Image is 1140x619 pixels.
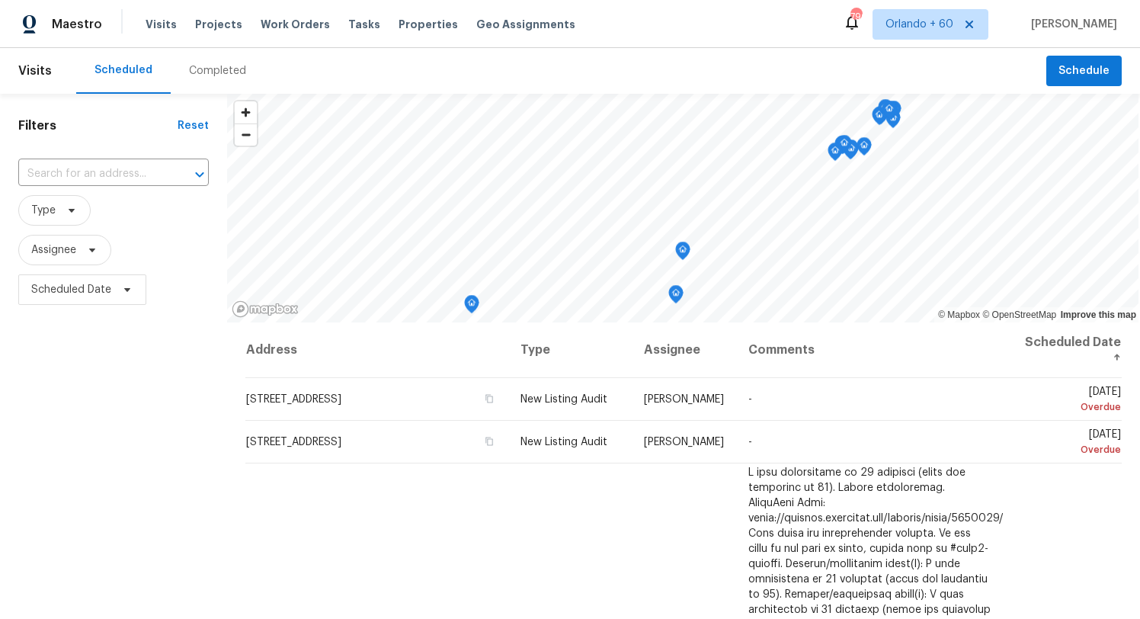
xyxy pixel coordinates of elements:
h1: Filters [18,118,178,133]
span: Orlando + 60 [885,17,953,32]
div: Map marker [834,136,850,159]
div: Overdue [1015,399,1121,415]
th: Type [508,322,632,378]
canvas: Map [227,94,1138,322]
div: Map marker [878,99,893,123]
span: Visits [146,17,177,32]
a: Improve this map [1061,309,1136,320]
span: [PERSON_NAME] [644,394,724,405]
span: Projects [195,17,242,32]
div: Completed [189,63,246,79]
span: [DATE] [1015,386,1121,415]
span: Visits [18,54,52,88]
span: Schedule [1058,62,1110,81]
div: Map marker [837,135,852,159]
div: 796 [850,9,861,24]
span: Work Orders [261,17,330,32]
span: New Listing Audit [520,394,607,405]
button: Copy Address [482,392,496,406]
span: [DATE] [1015,429,1121,457]
th: Address [245,322,508,378]
span: [PERSON_NAME] [1025,17,1117,32]
span: New Listing Audit [520,437,607,447]
div: Scheduled [94,63,152,78]
button: Zoom out [235,123,257,146]
th: Assignee [632,322,736,378]
div: Map marker [675,242,690,265]
div: Map marker [882,101,897,124]
span: [STREET_ADDRESS] [246,437,341,447]
input: Search for an address... [18,162,166,186]
th: Comments [736,322,1003,378]
div: Map marker [464,295,479,319]
button: Copy Address [482,435,496,448]
div: Map marker [872,107,887,130]
span: [PERSON_NAME] [644,437,724,447]
button: Schedule [1046,56,1122,87]
span: Properties [399,17,458,32]
span: Assignee [31,242,76,258]
span: Scheduled Date [31,282,111,297]
div: Map marker [873,106,889,130]
span: Geo Assignments [476,17,575,32]
button: Open [189,164,210,185]
div: Map marker [828,143,843,166]
button: Zoom in [235,101,257,123]
a: OpenStreetMap [982,309,1056,320]
span: Type [31,203,56,218]
a: Mapbox [938,309,980,320]
span: [STREET_ADDRESS] [246,394,341,405]
span: Zoom out [235,124,257,146]
div: Reset [178,118,209,133]
span: - [748,437,752,447]
div: Map marker [857,137,872,161]
span: Tasks [348,19,380,30]
div: Map marker [668,285,684,309]
span: Maestro [52,17,102,32]
th: Scheduled Date ↑ [1003,322,1122,378]
div: Overdue [1015,442,1121,457]
span: - [748,394,752,405]
a: Mapbox homepage [232,300,299,318]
